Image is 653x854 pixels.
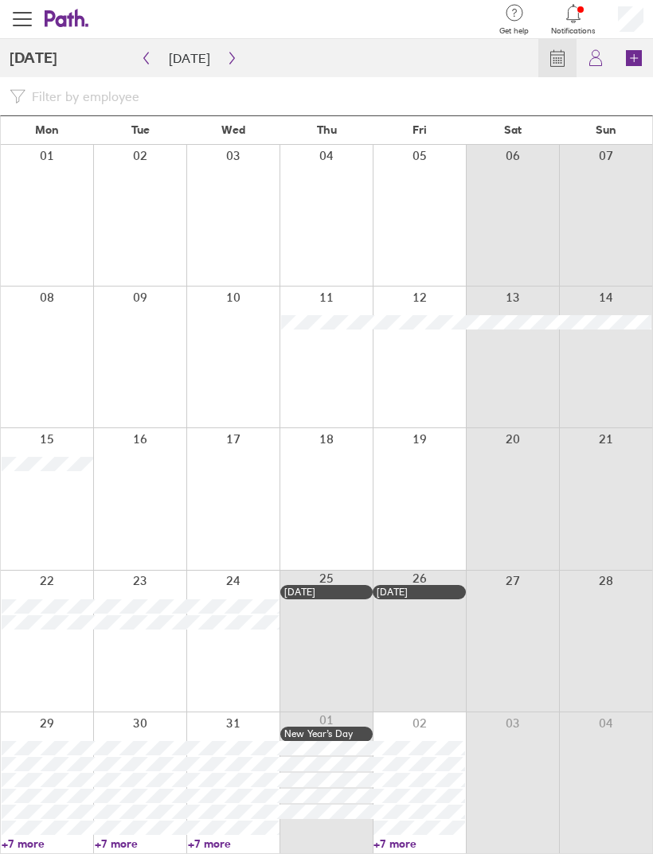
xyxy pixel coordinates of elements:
span: Sun [596,123,616,136]
div: [DATE] [284,587,370,598]
span: Notifications [551,26,596,36]
span: Sat [504,123,522,136]
div: New Year’s Day [284,728,370,739]
div: [DATE] [377,587,462,598]
a: +7 more [373,836,465,851]
a: +7 more [2,836,93,851]
input: Filter by employee [25,82,643,111]
a: Notifications [551,2,596,36]
span: Get help [499,26,529,36]
span: Wed [221,123,245,136]
a: +7 more [95,836,186,851]
span: Thu [317,123,337,136]
span: Fri [413,123,427,136]
span: Tue [131,123,150,136]
button: [DATE] [156,45,223,71]
a: +7 more [188,836,280,851]
span: Mon [35,123,59,136]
